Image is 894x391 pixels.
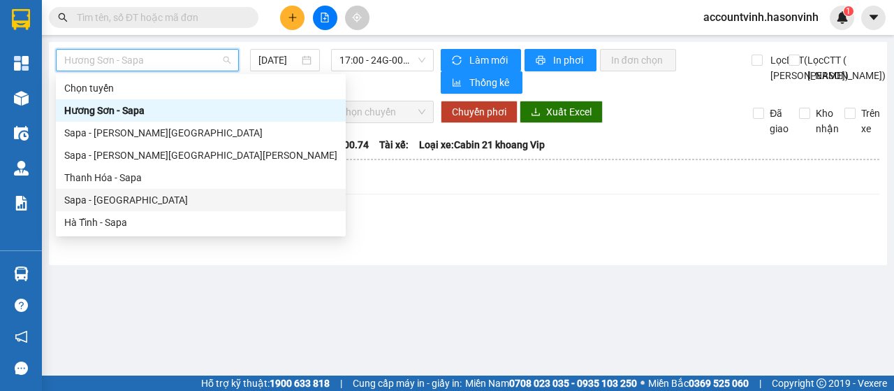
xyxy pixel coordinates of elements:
input: Tìm tên, số ĐT hoặc mã đơn [77,10,242,25]
div: Chọn tuyến [56,77,346,99]
span: | [340,376,342,391]
button: caret-down [861,6,886,30]
strong: 0369 525 060 [689,378,749,389]
span: plus [288,13,298,22]
img: warehouse-icon [14,266,29,281]
div: Sapa - Hương Sơn [56,122,346,144]
div: Sapa - [GEOGRAPHIC_DATA] [64,192,337,208]
button: printerIn phơi [525,49,596,71]
img: warehouse-icon [14,91,29,106]
span: notification [15,330,28,343]
span: Hương Sơn - Sapa [64,50,230,71]
span: question-circle [15,299,28,312]
span: | [759,376,761,391]
span: In phơi [553,52,585,68]
span: Miền Nam [465,376,637,391]
div: Sapa - Thanh Hóa [56,144,346,166]
span: copyright [816,378,826,388]
div: Chọn tuyến [64,80,337,96]
div: Thanh Hóa - Sapa [64,170,337,185]
span: Lọc CTT ( [PERSON_NAME]) [802,52,888,83]
span: Loại xe: Cabin 21 khoang Vip [419,137,545,152]
button: downloadXuất Excel [520,101,603,123]
span: 17:00 - 24G-000.74 [339,50,425,71]
button: file-add [313,6,337,30]
span: sync [452,55,464,66]
div: Hương Sơn - Sapa [64,103,337,118]
span: Thống kê [469,75,511,90]
span: ⚪️ [640,381,645,386]
div: Thanh Hóa - Sapa [56,166,346,189]
span: printer [536,55,548,66]
span: accountvinh.hasonvinh [692,8,830,26]
div: Hương Sơn - Sapa [56,99,346,122]
div: Sapa - Hà Tĩnh [56,189,346,211]
img: warehouse-icon [14,126,29,141]
span: Cung cấp máy in - giấy in: [353,376,462,391]
span: Lọc DTT( [PERSON_NAME]) [765,52,851,83]
span: file-add [320,13,330,22]
button: In đơn chọn [600,49,676,71]
span: Hỗ trợ kỹ thuật: [201,376,330,391]
strong: 1900 633 818 [270,378,330,389]
img: icon-new-feature [836,11,849,24]
div: Sapa - [PERSON_NAME][GEOGRAPHIC_DATA][PERSON_NAME] [64,148,337,163]
button: syncLàm mới [441,49,521,71]
span: message [15,362,28,375]
span: 1 [846,6,851,16]
button: aim [345,6,369,30]
div: Hà Tĩnh - Sapa [64,215,337,230]
img: dashboard-icon [14,56,29,71]
button: Chuyển phơi [441,101,518,123]
span: Miền Bắc [648,376,749,391]
strong: 0708 023 035 - 0935 103 250 [509,378,637,389]
img: solution-icon [14,196,29,211]
span: search [58,13,68,22]
sup: 1 [844,6,853,16]
button: plus [280,6,305,30]
button: bar-chartThống kê [441,71,522,94]
span: Trên xe [856,106,886,136]
img: logo-vxr [12,9,30,30]
span: Đã giao [764,106,794,136]
span: Làm mới [469,52,510,68]
div: Sapa - [PERSON_NAME][GEOGRAPHIC_DATA] [64,125,337,141]
img: warehouse-icon [14,161,29,176]
span: bar-chart [452,78,464,89]
input: 12/09/2025 [258,52,299,68]
div: Hà Tĩnh - Sapa [56,211,346,234]
span: aim [352,13,362,22]
span: caret-down [867,11,880,24]
span: Kho nhận [810,106,844,136]
span: Tài xế: [379,137,409,152]
span: Chọn chuyến [339,101,425,122]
